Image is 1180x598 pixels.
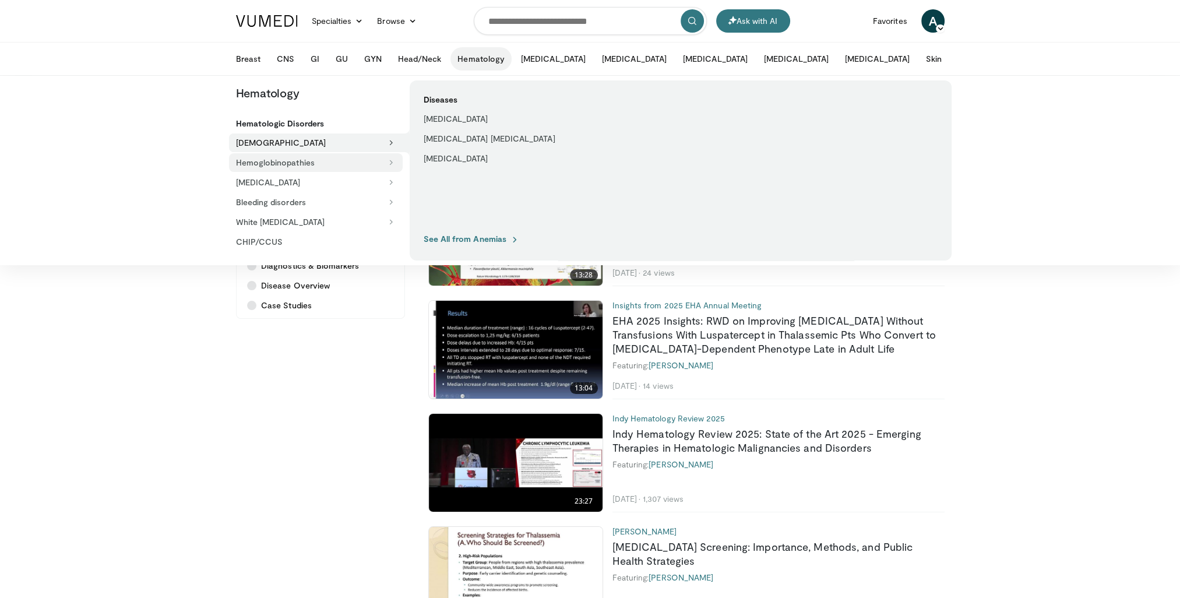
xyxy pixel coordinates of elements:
[429,301,603,399] a: 13:04
[229,233,403,251] a: CHIP/CCUS
[612,427,921,454] a: Indy Hematology Review 2025: State of the Art 2025 - Emerging Therapies in Hematologic Malignanci...
[474,7,707,35] input: Search topics, interventions
[261,300,312,311] span: Case Studies
[649,360,713,370] a: [PERSON_NAME]
[570,495,598,507] span: 23:27
[329,47,355,71] button: GU
[649,459,713,469] a: [PERSON_NAME]
[429,301,603,399] img: 3e3ce2b3-98d5-40d8-b6f5-d6f0057efb1e.620x360_q85_upscale.jpg
[261,280,330,291] span: Disease Overview
[570,382,598,394] span: 13:04
[676,47,755,71] button: [MEDICAL_DATA]
[305,9,371,33] a: Specialties
[236,118,410,129] h5: Hematologic Disorders
[424,94,589,105] h5: Diseases
[514,47,593,71] button: [MEDICAL_DATA]
[919,47,949,71] button: Skin
[595,47,674,71] button: [MEDICAL_DATA]
[450,47,512,71] button: Hematology
[370,9,424,33] a: Browse
[229,133,410,152] button: [DEMOGRAPHIC_DATA]
[716,9,790,33] button: Ask with AI
[757,47,836,71] button: [MEDICAL_DATA]
[424,234,519,244] a: See All from Anemias
[270,47,301,71] button: CNS
[417,149,582,168] a: [MEDICAL_DATA]
[229,85,410,100] p: Hematology
[612,381,641,391] li: [DATE]
[229,213,403,231] button: White [MEDICAL_DATA]
[612,314,936,355] a: EHA 2025 Insights: RWD on Improving [MEDICAL_DATA] Without Transfusions With Luspatercept in Thal...
[838,47,917,71] button: [MEDICAL_DATA]
[612,526,677,536] a: [PERSON_NAME]
[612,268,641,278] li: [DATE]
[570,269,598,281] span: 13:28
[391,47,449,71] button: Head/Neck
[261,260,359,272] span: Diagnostics & Biomarkers
[612,459,945,470] div: Featuring:
[612,360,945,371] div: Featuring:
[612,300,762,310] a: Insights from 2025 EHA Annual Meeting
[236,15,298,27] img: VuMedi Logo
[866,9,914,33] a: Favorites
[304,47,326,71] button: GI
[429,414,603,512] a: 23:27
[921,9,945,33] a: A
[612,494,641,504] li: [DATE]
[612,572,945,583] div: Featuring:
[649,572,713,582] a: [PERSON_NAME]
[643,268,675,278] li: 24 views
[643,494,684,504] li: 1,307 views
[229,153,403,172] button: Hemoglobinopathies
[417,129,582,148] a: [MEDICAL_DATA] [MEDICAL_DATA]
[229,173,403,192] button: [MEDICAL_DATA]
[429,414,603,512] img: dfecf537-d4a4-4a47-8610-d62fe50ce9e0.620x360_q85_upscale.jpg
[229,47,267,71] button: Breast
[643,381,674,391] li: 14 views
[357,47,388,71] button: GYN
[229,193,403,212] button: Bleeding disorders
[612,413,725,423] a: Indy Hematology Review 2025
[612,540,913,567] a: [MEDICAL_DATA] Screening: Importance, Methods, and Public Health Strategies
[417,110,582,128] a: [MEDICAL_DATA]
